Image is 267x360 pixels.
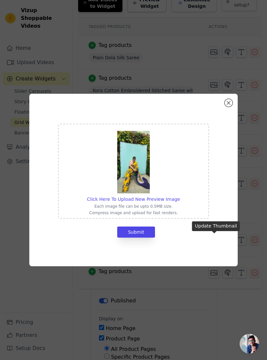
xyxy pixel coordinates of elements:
div: Open chat [240,334,259,353]
img: preview [117,131,150,193]
button: Close modal [225,99,232,107]
p: Each image file can be upto 0.5MB size. [87,204,180,209]
span: Click Here To Upload New Preview Image [87,197,180,202]
p: Compress image and upload for fast renders. [87,210,180,215]
button: Submit [117,227,155,238]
